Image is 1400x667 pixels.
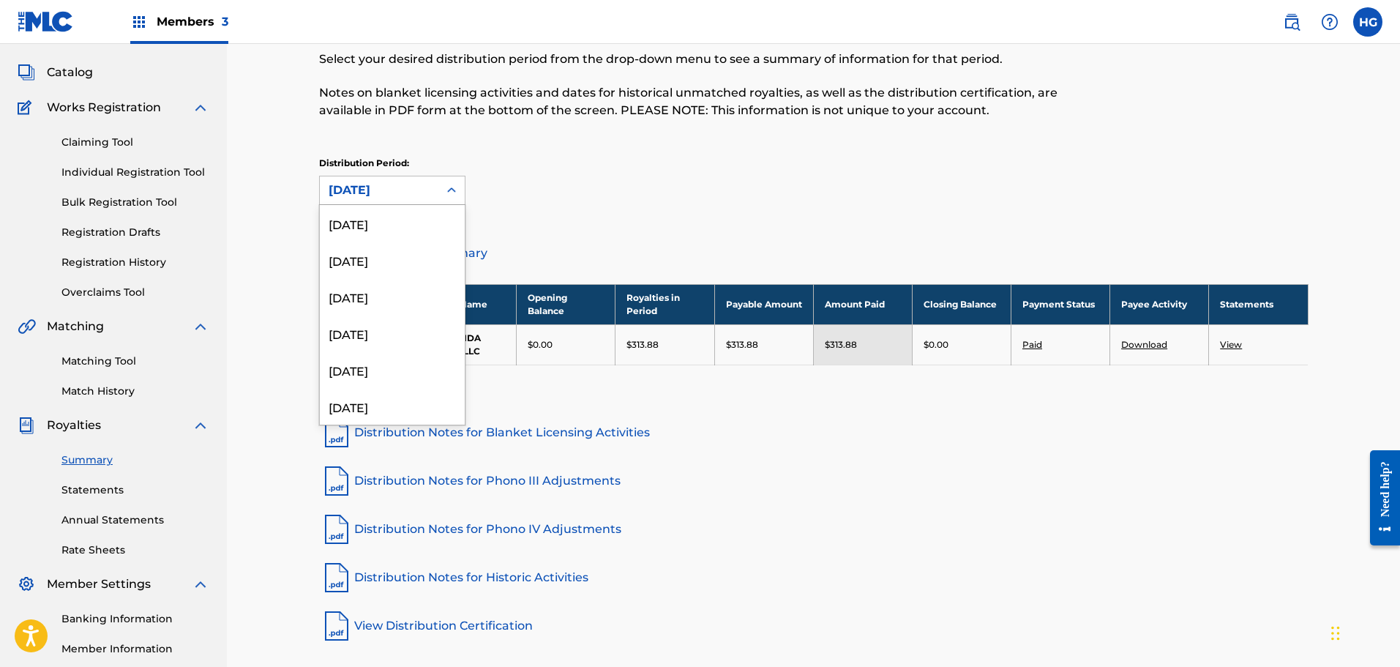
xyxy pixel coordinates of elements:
[18,99,37,116] img: Works Registration
[192,99,209,116] img: expand
[319,512,1309,547] a: Distribution Notes for Phono IV Adjustments
[61,195,209,210] a: Bulk Registration Tool
[319,157,465,170] p: Distribution Period:
[320,315,465,351] div: [DATE]
[714,284,813,324] th: Payable Amount
[1283,13,1300,31] img: search
[319,463,1309,499] a: Distribution Notes for Phono III Adjustments
[192,318,209,335] img: expand
[825,338,857,351] p: $313.88
[1121,339,1167,350] a: Download
[924,338,948,351] p: $0.00
[192,417,209,434] img: expand
[1022,339,1042,350] a: Paid
[61,482,209,498] a: Statements
[615,284,714,324] th: Royalties in Period
[319,415,354,450] img: pdf
[320,205,465,242] div: [DATE]
[319,84,1081,119] p: Notes on blanket licensing activities and dates for historical unmatched royalties, as well as th...
[61,255,209,270] a: Registration History
[320,242,465,278] div: [DATE]
[18,575,35,593] img: Member Settings
[319,608,1309,644] a: View Distribution Certification
[320,388,465,425] div: [DATE]
[61,641,209,657] a: Member Information
[47,575,151,593] span: Member Settings
[47,417,101,434] span: Royalties
[726,338,758,351] p: $313.88
[1331,611,1340,655] div: Drag
[1321,13,1339,31] img: help
[319,415,1309,450] a: Distribution Notes for Blanket Licensing Activities
[18,64,93,81] a: CatalogCatalog
[1110,284,1209,324] th: Payee Activity
[1220,339,1242,350] a: View
[626,338,659,351] p: $313.88
[61,165,209,180] a: Individual Registration Tool
[222,15,228,29] span: 3
[61,452,209,468] a: Summary
[329,182,430,199] div: [DATE]
[18,11,74,32] img: MLC Logo
[61,225,209,240] a: Registration Drafts
[319,463,354,499] img: pdf
[320,278,465,315] div: [DATE]
[319,51,1081,68] p: Select your desired distribution period from the drop-down menu to see a summary of information f...
[192,575,209,593] img: expand
[813,284,912,324] th: Amount Paid
[912,284,1011,324] th: Closing Balance
[47,64,93,81] span: Catalog
[1353,7,1382,37] div: User Menu
[61,611,209,627] a: Banking Information
[18,64,35,81] img: Catalog
[61,135,209,150] a: Claiming Tool
[157,13,228,30] span: Members
[1011,284,1109,324] th: Payment Status
[1359,439,1400,556] iframe: Resource Center
[319,560,354,595] img: pdf
[18,417,35,434] img: Royalties
[1277,7,1306,37] a: Public Search
[18,318,36,335] img: Matching
[418,284,517,324] th: Payee Name
[320,351,465,388] div: [DATE]
[418,324,517,365] td: PURA VIDA MUSIC, LLC
[528,338,553,351] p: $0.00
[61,513,209,528] a: Annual Statements
[1327,597,1400,667] iframe: Chat Widget
[319,236,1309,271] a: Distribution Summary
[517,284,615,324] th: Opening Balance
[47,318,104,335] span: Matching
[61,543,209,558] a: Rate Sheets
[61,354,209,369] a: Matching Tool
[18,29,106,46] a: SummarySummary
[319,560,1309,595] a: Distribution Notes for Historic Activities
[130,13,148,31] img: Top Rightsholders
[47,99,161,116] span: Works Registration
[1315,7,1344,37] div: Help
[319,608,354,644] img: pdf
[61,285,209,300] a: Overclaims Tool
[319,512,354,547] img: pdf
[1209,284,1308,324] th: Statements
[61,384,209,399] a: Match History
